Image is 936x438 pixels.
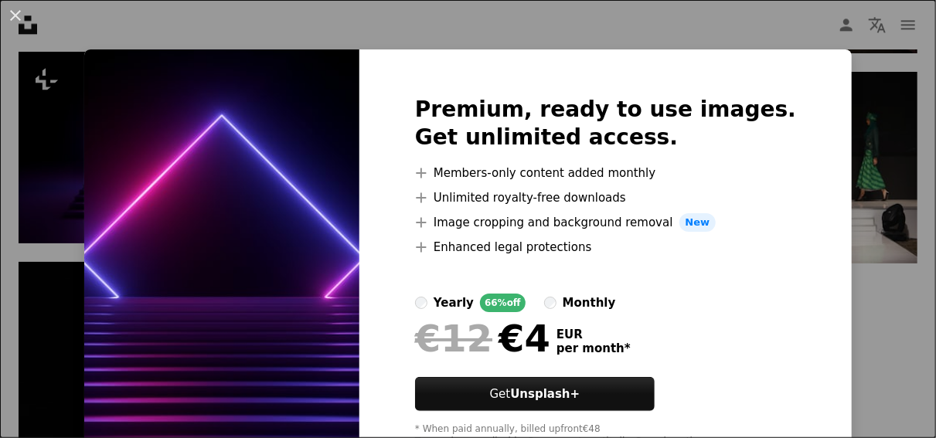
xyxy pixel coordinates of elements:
[415,377,655,411] button: GetUnsplash+
[415,164,796,182] li: Members-only content added monthly
[480,294,526,312] div: 66% off
[544,297,556,309] input: monthly
[510,387,580,401] strong: Unsplash+
[415,238,796,256] li: Enhanced legal protections
[415,297,427,309] input: yearly66%off
[415,213,796,232] li: Image cropping and background removal
[415,96,796,151] h2: Premium, ready to use images. Get unlimited access.
[679,213,716,232] span: New
[434,294,474,312] div: yearly
[556,328,631,341] span: EUR
[563,294,616,312] div: monthly
[415,318,550,358] div: €4
[415,188,796,207] li: Unlimited royalty-free downloads
[415,318,492,358] span: €12
[556,341,631,355] span: per month *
